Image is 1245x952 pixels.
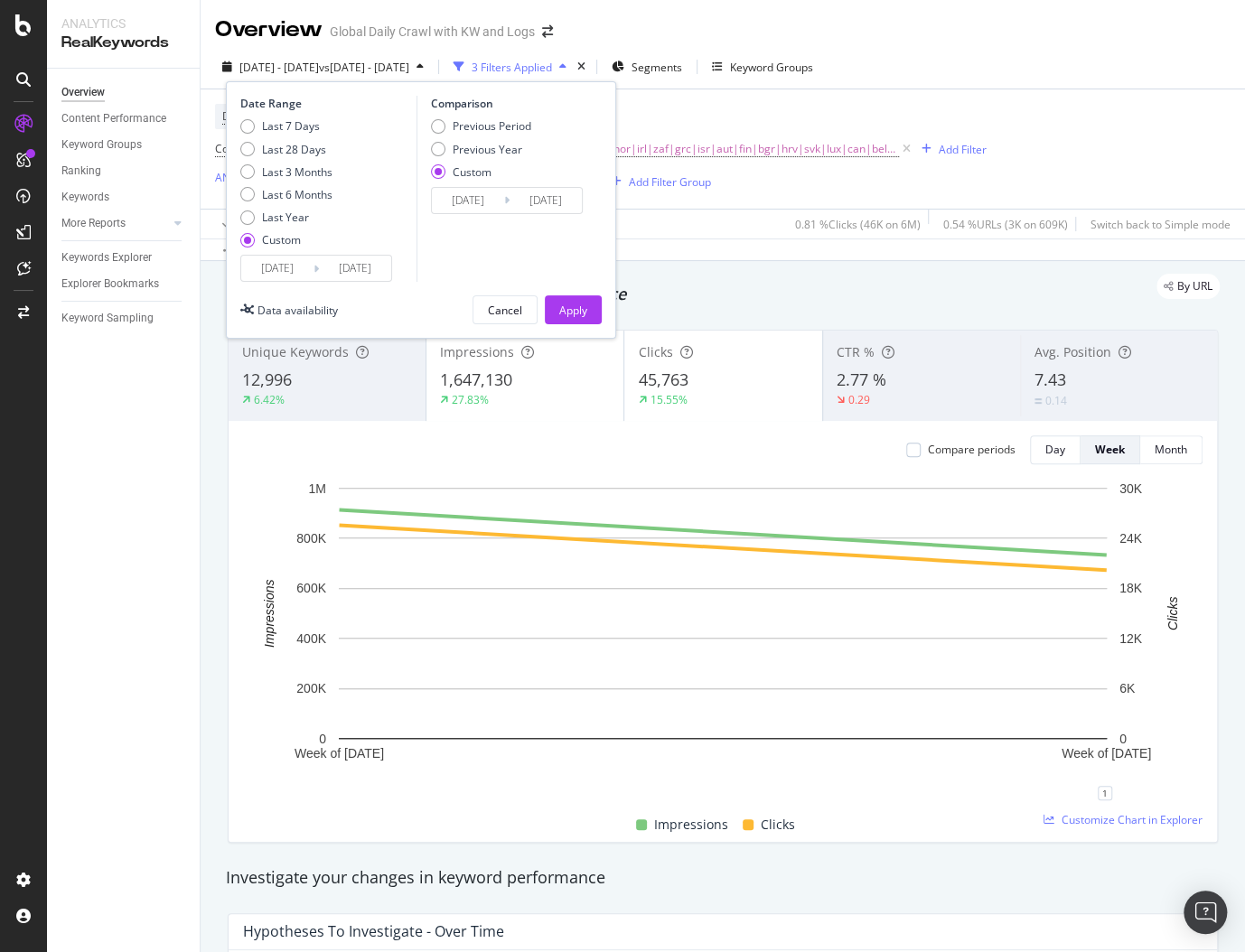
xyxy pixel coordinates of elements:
div: Previous Year [453,142,522,157]
span: Segments [632,60,682,75]
div: Keyword Sampling [61,309,154,328]
div: Date Range [240,96,412,111]
svg: A chart. [243,479,1203,793]
text: Clicks [1165,596,1179,630]
button: Cancel [473,295,538,324]
button: Segments [604,52,689,81]
span: 2.77 % [837,369,886,390]
text: Impressions [262,579,276,647]
button: Day [1030,435,1081,464]
button: Keyword Groups [705,52,820,81]
div: Last 28 Days [240,142,332,157]
div: Last 3 Months [262,164,332,180]
div: 0.54 % URLs ( 3K on 609K ) [943,217,1068,232]
a: Keywords Explorer [61,248,187,267]
text: 6K [1119,681,1136,695]
span: By URL [1177,281,1212,292]
span: vs [DATE] - [DATE] [319,60,409,75]
div: Add Filter [939,142,987,157]
a: Content Performance [61,109,187,128]
text: 800K [296,531,326,546]
span: 7.43 [1034,369,1066,390]
div: Content Performance [61,109,166,128]
div: arrow-right-arrow-left [542,25,553,38]
div: Keyword Groups [61,135,142,154]
a: Keyword Sampling [61,309,187,328]
input: End Date [319,256,391,281]
button: 3 Filters Applied [446,52,574,81]
button: Add Filter Group [604,171,711,192]
div: 27.83% [452,392,489,407]
a: Customize Chart in Explorer [1044,812,1203,827]
button: Month [1140,435,1203,464]
div: Month [1155,442,1187,457]
div: Custom [453,164,491,180]
div: Last 7 Days [240,118,332,134]
div: Keyword Groups [730,60,813,75]
div: 0.29 [848,392,870,407]
span: Customize Chart in Explorer [1062,812,1203,827]
button: Week [1081,435,1140,464]
a: Ranking [61,162,187,181]
span: CTR % [837,343,875,360]
div: Week [1095,442,1125,457]
div: Ranking [61,162,101,181]
text: 400K [296,631,326,646]
text: 0 [319,731,326,745]
button: [DATE] - [DATE]vs[DATE] - [DATE] [215,52,431,81]
button: Switch back to Simple mode [1083,210,1231,238]
div: Day [1045,442,1065,457]
div: Overview [215,14,323,45]
span: Unique Keywords [242,343,349,360]
input: End Date [510,188,582,213]
div: More Reports [61,214,126,233]
div: Add Filter Group [629,174,711,190]
text: 0 [1119,731,1127,745]
div: 0.14 [1045,393,1067,408]
div: 6.42% [254,392,285,407]
input: Start Date [241,256,314,281]
span: 45,763 [638,369,688,390]
span: Clicks [761,814,795,835]
div: Data availability [257,303,338,318]
div: legacy label [1156,274,1220,299]
text: Week of [DATE] [1062,746,1151,761]
div: Switch back to Simple mode [1091,217,1231,232]
text: 600K [296,581,326,595]
div: Compare periods [928,442,1016,457]
span: 12,996 [242,369,292,390]
div: Last 28 Days [262,142,326,157]
span: Device [222,108,257,124]
div: Keywords Explorer [61,248,152,267]
div: Analytics [61,14,185,33]
div: Investigate your changes in keyword performance [226,866,1220,890]
div: Previous Period [453,118,531,134]
div: Last 6 Months [262,187,332,202]
img: Equal [1034,398,1042,404]
div: Cancel [488,303,522,318]
div: RealKeywords [61,33,185,53]
text: 200K [296,681,326,695]
div: Custom [240,232,332,247]
text: 24K [1119,531,1143,546]
div: Global Daily Crawl with KW and Logs [330,23,535,41]
text: 18K [1119,581,1143,595]
button: Apply [545,295,602,324]
input: Start Date [432,188,504,213]
div: Overview [61,83,105,102]
div: times [574,58,589,76]
span: Impressions [654,814,728,835]
div: AND [215,170,239,185]
div: Last 6 Months [240,187,332,202]
div: Last Year [240,210,332,225]
button: AND [215,169,239,186]
button: Apply [215,210,267,238]
a: Keyword Groups [61,135,187,154]
div: Custom [431,164,531,180]
div: 0.81 % Clicks ( 46K on 6M ) [795,217,921,232]
div: Keywords [61,188,109,207]
div: Previous Year [431,142,531,157]
a: Overview [61,83,187,102]
text: 30K [1119,481,1143,495]
span: [DATE] - [DATE] [239,60,319,75]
